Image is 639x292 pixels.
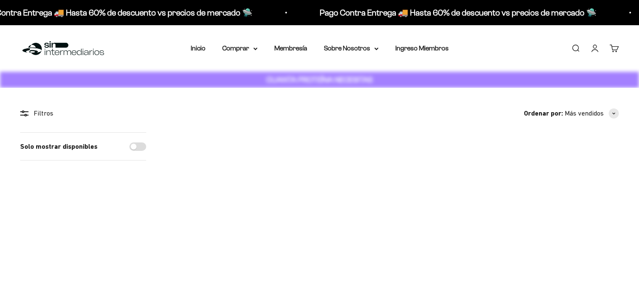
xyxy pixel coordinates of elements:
[565,108,604,119] span: Más vendidos
[524,108,563,119] span: Ordenar por:
[320,6,597,19] p: Pago Contra Entrega 🚚 Hasta 60% de descuento vs precios de mercado 🛸
[222,43,258,54] summary: Comprar
[20,141,97,152] label: Solo mostrar disponibles
[266,75,373,84] strong: CUANTA PROTEÍNA NECESITAS
[324,43,379,54] summary: Sobre Nosotros
[565,108,619,119] button: Más vendidos
[274,45,307,52] a: Membresía
[20,108,146,119] div: Filtros
[191,45,205,52] a: Inicio
[395,45,449,52] a: Ingreso Miembros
